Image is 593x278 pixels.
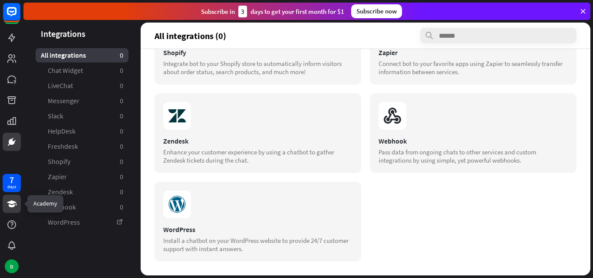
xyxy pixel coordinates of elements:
[48,81,73,90] span: LiveChat
[36,154,128,169] a: Shopify 0
[120,142,123,151] aside: 0
[163,137,353,145] div: Zendesk
[163,59,353,76] div: Integrate bot to your Shopify store to automatically inform visitors about order status, search p...
[238,6,247,17] div: 3
[120,66,123,75] aside: 0
[48,127,76,136] span: HelpDesk
[120,172,123,181] aside: 0
[36,215,128,229] a: WordPress
[48,157,70,166] span: Shopify
[155,28,577,43] section: All integrations (0)
[36,94,128,108] a: Messenger 0
[163,236,353,253] div: Install a chatbot on your WordPress website to provide 24/7 customer support with instant answers.
[351,4,402,18] div: Subscribe now
[120,203,123,212] aside: 0
[120,96,123,105] aside: 0
[379,137,568,145] div: Webhook
[48,142,78,151] span: Freshdesk
[23,28,141,39] header: Integrations
[48,96,79,105] span: Messenger
[7,3,33,29] button: Open LiveChat chat widget
[7,184,16,190] div: days
[120,187,123,196] aside: 0
[379,148,568,164] div: Pass data from ongoing chats to other services and custom integrations by using simple, yet power...
[36,200,128,214] a: Webhook 0
[48,187,73,196] span: Zendesk
[120,111,123,121] aside: 0
[36,78,128,93] a: LiveChat 0
[36,139,128,154] a: Freshdesk 0
[36,63,128,78] a: Chat Widget 0
[48,66,83,75] span: Chat Widget
[36,170,128,184] a: Zapier 0
[48,111,63,121] span: Slack
[41,51,86,60] span: All integrations
[120,51,123,60] aside: 0
[163,225,353,234] div: WordPress
[48,203,76,212] span: Webhook
[36,109,128,123] a: Slack 0
[48,172,67,181] span: Zapier
[5,259,19,273] div: D
[36,185,128,199] a: Zendesk 0
[3,174,21,192] a: 7 days
[10,176,14,184] div: 7
[120,157,123,166] aside: 0
[120,81,123,90] aside: 0
[163,148,353,164] div: Enhance your customer experience by using a chatbot to gather Zendesk tickets during the chat.
[379,59,568,76] div: Connect bot to your favorite apps using Zapier to seamlessly transfer information between services.
[36,124,128,138] a: HelpDesk 0
[379,48,568,57] div: Zapier
[120,127,123,136] aside: 0
[201,6,344,17] div: Subscribe in days to get your first month for $1
[163,48,353,57] div: Shopify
